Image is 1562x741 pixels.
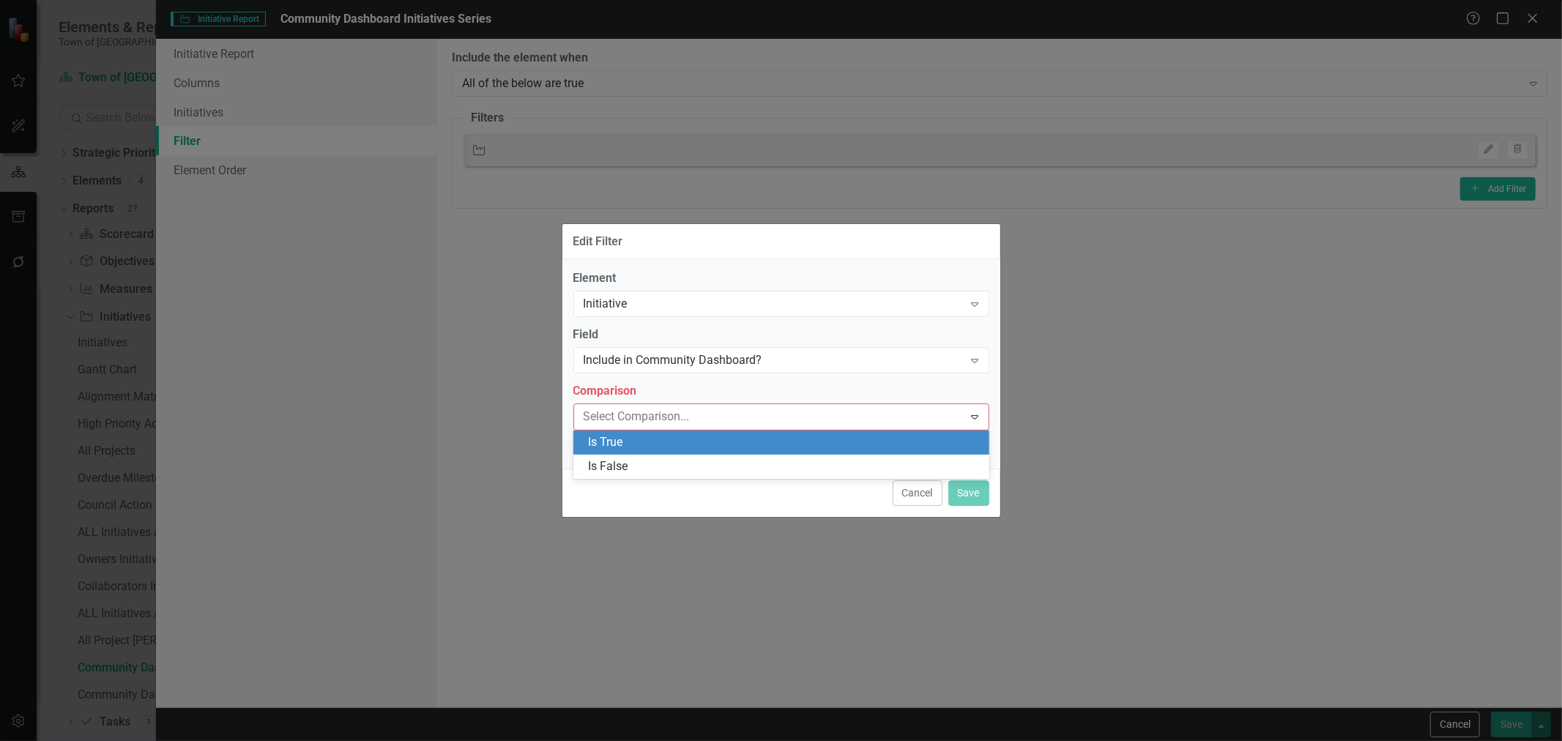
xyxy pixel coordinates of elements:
button: Save [948,480,989,506]
div: Is False [588,458,981,475]
div: Initiative [584,296,964,313]
button: Cancel [893,480,942,506]
div: Include in Community Dashboard? [584,352,964,369]
label: Comparison [573,383,989,400]
div: Is True [588,434,981,451]
div: Edit Filter [573,235,623,248]
label: Element [573,270,989,287]
label: Field [573,327,989,343]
